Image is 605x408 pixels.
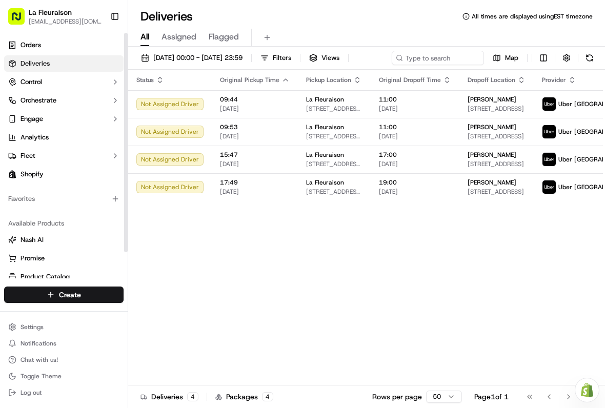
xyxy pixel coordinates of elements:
span: Control [21,77,42,87]
span: [STREET_ADDRESS][PERSON_NAME] [306,132,362,140]
span: All [140,31,149,43]
div: We're available if you need us! [46,108,141,116]
button: Filters [256,51,296,65]
span: [STREET_ADDRESS] [468,188,526,196]
span: [DATE] [91,159,112,167]
div: 📗 [10,202,18,211]
span: Product Catalog [21,272,70,281]
span: Settings [21,323,44,331]
img: Masood Aslam [10,149,27,166]
button: Chat with us! [4,353,124,367]
a: Powered byPylon [72,226,124,234]
span: Flagged [209,31,239,43]
span: [PERSON_NAME] [468,95,516,104]
img: uber-new-logo.jpeg [542,125,556,138]
input: Type to search [392,51,484,65]
span: Map [505,53,518,63]
span: API Documentation [97,201,165,212]
img: uber-new-logo.jpeg [542,97,556,111]
button: Promise [4,250,124,267]
div: Past conversations [10,133,69,141]
button: Start new chat [174,101,187,113]
span: La Fleuraison [306,178,344,187]
button: Orchestrate [4,92,124,109]
h1: Deliveries [140,8,193,25]
button: [EMAIL_ADDRESS][DOMAIN_NAME] [29,17,102,26]
span: [DATE] [220,188,290,196]
span: [DATE] [379,160,451,168]
span: Provider [542,76,566,84]
a: 💻API Documentation [83,197,169,216]
span: Toggle Theme [21,372,62,380]
button: Nash AI [4,232,124,248]
button: Fleet [4,148,124,164]
button: La Fleuraison [29,7,72,17]
span: [STREET_ADDRESS][PERSON_NAME] [306,188,362,196]
span: 09:44 [220,95,290,104]
button: [DATE] 00:00 - [DATE] 23:59 [136,51,247,65]
span: Log out [21,389,42,397]
span: 17:49 [220,178,290,187]
span: [DATE] 00:00 - [DATE] 23:59 [153,53,243,63]
a: Nash AI [8,235,119,244]
button: Create [4,287,124,303]
span: Notifications [21,339,56,348]
a: Promise [8,254,119,263]
span: La Fleuraison [306,95,344,104]
span: [DATE] [220,132,290,140]
div: Page 1 of 1 [474,392,509,402]
a: 📗Knowledge Base [6,197,83,216]
button: Product Catalog [4,269,124,285]
span: Assigned [162,31,196,43]
button: Refresh [582,51,597,65]
span: Shopify [21,170,44,179]
span: Chat with us! [21,356,58,364]
img: Shopify logo [8,170,16,178]
span: Original Dropoff Time [379,76,441,84]
div: Favorites [4,191,124,207]
span: Fleet [21,151,35,160]
span: Promise [21,254,45,263]
div: Packages [215,392,273,402]
span: Orders [21,40,41,50]
span: [PERSON_NAME] [32,159,83,167]
span: Dropoff Location [468,76,515,84]
span: Status [136,76,154,84]
span: [DATE] [379,188,451,196]
span: 19:00 [379,178,451,187]
img: uber-new-logo.jpeg [542,153,556,166]
span: 15:47 [220,151,290,159]
span: [PERSON_NAME] [468,151,516,159]
span: [STREET_ADDRESS] [468,132,526,140]
div: Deliveries [140,392,198,402]
div: Available Products [4,215,124,232]
button: Notifications [4,336,124,351]
span: 11:00 [379,123,451,131]
span: All times are displayed using EST timezone [472,12,593,21]
div: 4 [187,392,198,401]
span: Views [321,53,339,63]
div: 4 [262,392,273,401]
button: Engage [4,111,124,127]
button: Log out [4,385,124,400]
span: Deliveries [21,59,50,68]
p: Rows per page [372,392,422,402]
a: Product Catalog [8,272,119,281]
img: 1736555255976-a54dd68f-1ca7-489b-9aae-adbdc363a1c4 [10,98,29,116]
button: Settings [4,320,124,334]
span: [STREET_ADDRESS][PERSON_NAME] [306,105,362,113]
button: Views [305,51,344,65]
button: Map [488,51,523,65]
a: Analytics [4,129,124,146]
a: Shopify [4,166,124,182]
span: 11:00 [379,95,451,104]
span: Pylon [102,227,124,234]
span: La Fleuraison [306,123,344,131]
span: [STREET_ADDRESS] [468,160,526,168]
span: [DATE] [220,160,290,168]
span: [PERSON_NAME] [468,178,516,187]
span: [PERSON_NAME] [468,123,516,131]
span: Original Pickup Time [220,76,279,84]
